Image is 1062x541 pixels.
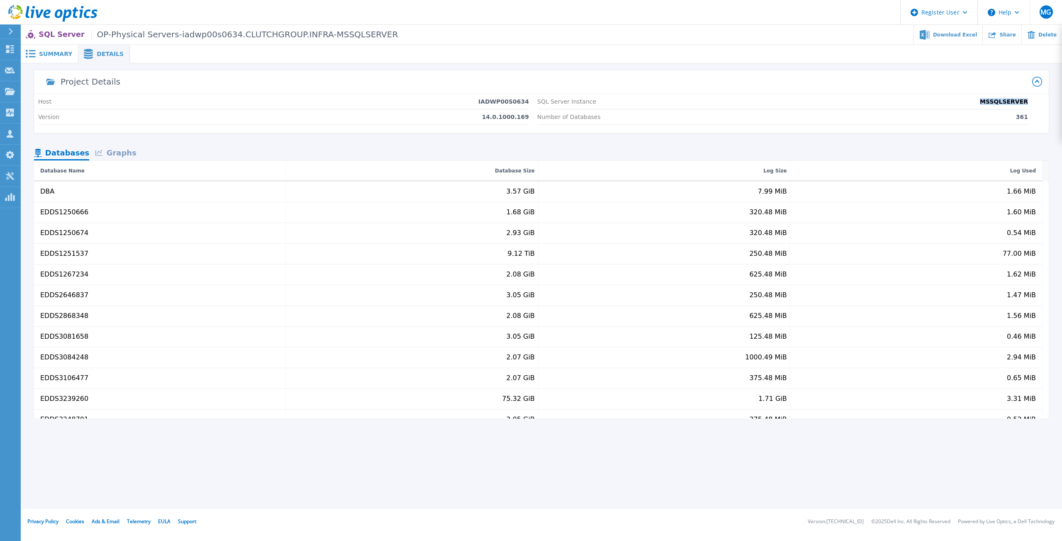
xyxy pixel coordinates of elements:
[1007,333,1036,340] div: 0.46 MiB
[749,333,787,340] div: 125.48 MiB
[1007,229,1036,237] div: 0.54 MiB
[537,114,601,120] p: Number of Databases
[749,250,787,257] div: 250.48 MiB
[66,518,84,525] a: Cookies
[178,518,196,525] a: Support
[158,518,171,525] a: EULA
[749,312,787,320] div: 625.48 MiB
[40,374,88,382] div: EDDS3106477
[40,188,54,195] div: DBA
[506,271,535,278] div: 2.08 GiB
[1007,291,1036,299] div: 1.47 MiB
[758,395,787,403] div: 1.71 GiB
[40,209,88,216] div: EDDS1250666
[1007,354,1036,361] div: 2.94 MiB
[506,188,535,195] div: 3.57 GiB
[495,166,535,176] div: Database Size
[40,333,88,340] div: EDDS3081658
[38,114,59,120] p: Version
[749,229,787,237] div: 320.48 MiB
[1007,395,1036,403] div: 3.31 MiB
[1007,374,1036,382] div: 0.65 MiB
[40,354,88,361] div: EDDS3084248
[40,395,88,403] div: EDDS3239260
[508,250,535,257] div: 9.12 TiB
[502,395,535,403] div: 75.32 GiB
[808,519,864,524] li: Version: [TECHNICAL_ID]
[980,98,1028,105] p: MSSQLSERVER
[749,374,787,382] div: 375.48 MiB
[40,416,88,423] div: EDDS3248701
[40,271,88,278] div: EDDS1267234
[127,518,151,525] a: Telemetry
[958,519,1055,524] li: Powered by Live Optics, a Dell Technology
[506,312,535,320] div: 2.08 GiB
[39,51,72,57] span: Summary
[758,188,787,195] div: 7.99 MiB
[537,98,596,105] p: SQL Server Instance
[482,114,529,120] p: 14.0.1000.169
[871,519,950,524] li: © 2025 Dell Inc. All Rights Reserved
[40,291,88,299] div: EDDS2646837
[92,518,119,525] a: Ads & Email
[1007,209,1036,216] div: 1.60 MiB
[1007,416,1036,423] div: 0.52 MiB
[506,291,535,299] div: 3.05 GiB
[40,166,85,176] div: Database Name
[506,333,535,340] div: 3.05 GiB
[749,291,787,299] div: 250.48 MiB
[745,354,787,361] div: 1000.49 MiB
[506,354,535,361] div: 2.07 GiB
[933,32,977,37] span: Download Excel
[1007,271,1036,278] div: 1.62 MiB
[97,51,124,57] span: Details
[1038,32,1057,37] span: Delete
[34,146,89,161] div: Databases
[27,518,58,525] a: Privacy Policy
[39,30,398,39] p: SQL Server
[1003,250,1036,257] div: 77.00 MiB
[40,312,88,320] div: EDDS2868348
[1016,114,1028,120] p: 361
[40,229,88,237] div: EDDS1250674
[506,416,535,423] div: 3.05 GiB
[1010,166,1036,176] div: Log Used
[506,229,535,237] div: 2.93 GiB
[749,271,787,278] div: 625.48 MiB
[999,32,1016,37] span: Share
[1040,9,1051,15] span: MG
[749,416,787,423] div: 375.48 MiB
[1007,312,1036,320] div: 1.56 MiB
[478,98,529,105] p: IADWP00S0634
[1007,188,1036,195] div: 1.66 MiB
[89,146,142,161] div: Graphs
[61,78,120,86] div: Project Details
[38,98,51,105] p: Host
[763,166,787,176] div: Log Size
[40,250,88,257] div: EDDS1251537
[506,209,535,216] div: 1.68 GiB
[749,209,787,216] div: 320.48 MiB
[91,30,398,39] span: OP-Physical Servers-iadwp00s0634.CLUTCHGROUP.INFRA-MSSQLSERVER
[506,374,535,382] div: 2.07 GiB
